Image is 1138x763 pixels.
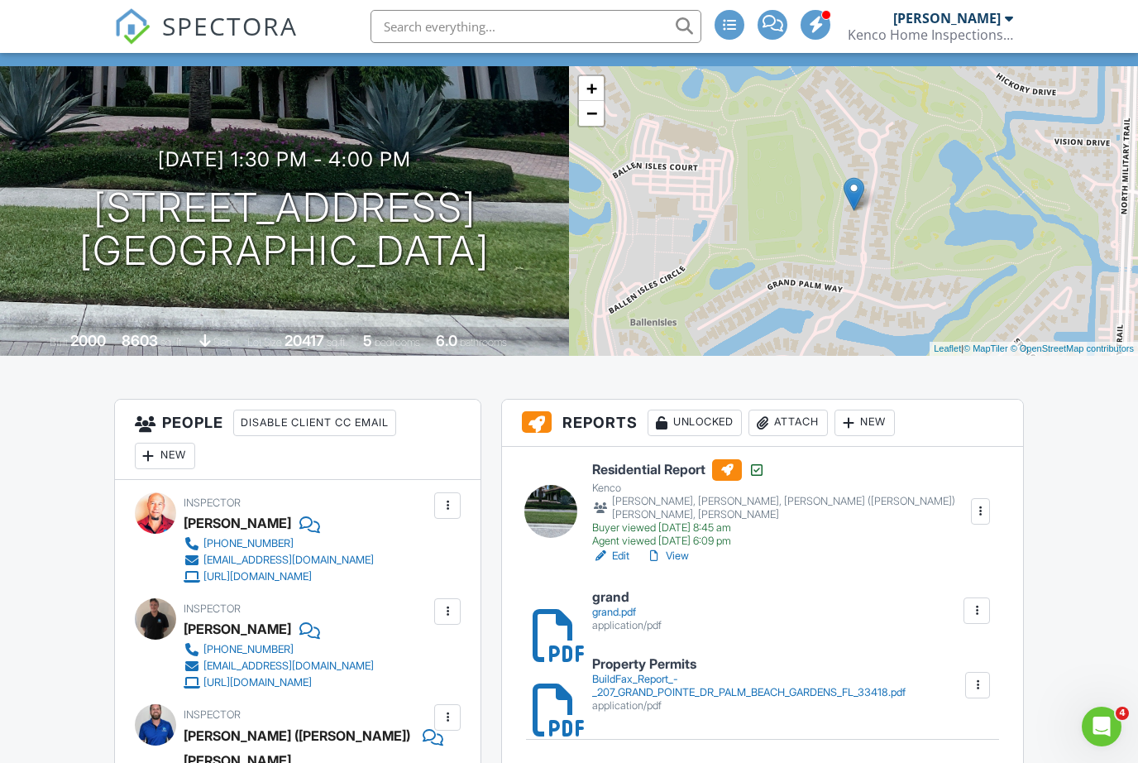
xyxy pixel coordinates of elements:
span: sq. ft. [160,336,184,348]
h6: grand [592,590,662,605]
span: Built [50,336,68,348]
span: 4 [1116,707,1129,720]
div: 20417 [284,332,324,349]
div: BuildFax_Report_-_207_GRAND_POINTE_DR_PALM_BEACH_GARDENS_FL_33418.pdf [592,673,963,699]
h1: [STREET_ADDRESS] [GEOGRAPHIC_DATA] [79,186,490,274]
span: Inspector [184,497,241,509]
input: Search everything... [371,10,701,43]
span: SPECTORA [162,8,298,43]
div: application/pdf [592,699,963,713]
h3: Reports [502,400,1023,447]
div: [PERSON_NAME], [PERSON_NAME], [PERSON_NAME] ([PERSON_NAME]) [PERSON_NAME], [PERSON_NAME] [592,495,969,521]
div: [PERSON_NAME] [184,511,291,535]
div: Attach [748,410,828,436]
a: [EMAIL_ADDRESS][DOMAIN_NAME] [184,552,374,569]
div: [URL][DOMAIN_NAME] [203,676,312,689]
a: Zoom out [579,101,604,126]
iframe: Intercom live chat [1082,707,1121,746]
h3: People [115,400,481,480]
a: View [646,548,689,564]
div: grand.pdf [592,606,662,619]
div: [URL][DOMAIN_NAME] [203,570,312,583]
div: Kenco [592,482,969,495]
a: Residential Report Kenco [PERSON_NAME], [PERSON_NAME], [PERSON_NAME] ([PERSON_NAME]) [PERSON_NAME... [592,459,969,549]
span: Inspector [184,602,241,615]
div: Agent viewed [DATE] 6:09 pm [592,535,969,548]
a: Property Permits BuildFax_Report_-_207_GRAND_POINTE_DR_PALM_BEACH_GARDENS_FL_33418.pdf applicatio... [592,657,963,713]
a: Edit [592,548,629,564]
div: Disable Client CC Email [233,410,396,436]
a: © OpenStreetMap contributors [1011,343,1134,353]
a: Zoom in [579,76,604,101]
span: Inspector [184,708,241,721]
div: | [930,342,1138,356]
a: Leaflet [934,343,961,353]
a: grand grand.pdf application/pdf [592,590,662,632]
a: [PHONE_NUMBER] [184,535,374,552]
a: [EMAIL_ADDRESS][DOMAIN_NAME] [184,658,374,674]
div: [PHONE_NUMBER] [203,643,294,656]
div: 8603 [122,332,158,349]
h6: Residential Report [592,459,969,481]
div: [EMAIL_ADDRESS][DOMAIN_NAME] [203,660,374,673]
div: New [834,410,895,436]
div: Unlocked [648,410,742,436]
span: bedrooms [375,336,420,348]
div: application/pdf [592,619,662,632]
a: © MapTiler [963,343,1008,353]
div: New [135,443,195,469]
div: Kenco Home Inspections Inc. [848,26,1013,43]
a: [URL][DOMAIN_NAME] [184,674,374,691]
span: slab [213,336,232,348]
span: bathrooms [460,336,507,348]
div: Buyer viewed [DATE] 8:45 am [592,521,969,535]
span: sq.ft. [327,336,347,348]
div: 6.0 [436,332,457,349]
div: [EMAIL_ADDRESS][DOMAIN_NAME] [203,554,374,567]
div: [PERSON_NAME] [893,10,1001,26]
div: [PHONE_NUMBER] [203,537,294,550]
h3: [DATE] 1:30 pm - 4:00 pm [158,148,411,170]
span: Lot Size [247,336,282,348]
div: 2000 [70,332,106,349]
a: [URL][DOMAIN_NAME] [184,569,374,585]
img: The Best Home Inspection Software - Spectora [114,8,151,45]
a: SPECTORA [114,22,298,57]
div: [PERSON_NAME] [184,617,291,641]
h6: Property Permits [592,657,963,672]
div: 5 [363,332,372,349]
a: [PHONE_NUMBER] [184,641,374,658]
